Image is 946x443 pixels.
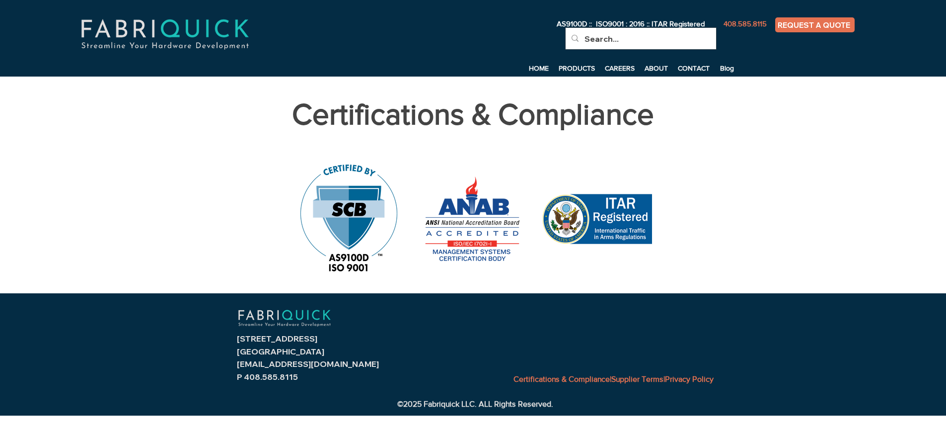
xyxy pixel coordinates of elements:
span: Certifications & Compliance [292,98,654,130]
a: Blog [715,61,739,76]
input: Search... [584,28,695,50]
span: P 408.585.8115 [237,372,298,382]
a: PRODUCTS [554,61,600,76]
span: ©2025 Fabriquick LLC. ALL Rights Reserved. [397,400,553,408]
nav: Site [392,61,739,76]
a: HOME [524,61,554,76]
a: ABOUT [640,61,673,76]
a: CONTACT [673,61,715,76]
span: 408.585.8115 [724,19,767,28]
a: [EMAIL_ADDRESS][DOMAIN_NAME] [237,359,379,369]
img: fabriquick-logo-colors-adjusted.png [45,8,285,61]
a: Certifications & Compliance [513,375,610,383]
span: AS9100D :: ISO9001 : 2016 :: ITAR Registered [557,19,705,28]
a: CAREERS [600,61,640,76]
span: [STREET_ADDRESS] [237,334,317,344]
a: REQUEST A QUOTE [775,17,855,32]
a: Supplier Terms [611,375,663,383]
span: [GEOGRAPHIC_DATA] [237,347,324,356]
span: REQUEST A QUOTE [778,20,850,30]
a: Privacy Policy [665,375,714,383]
span: | | [513,375,714,383]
